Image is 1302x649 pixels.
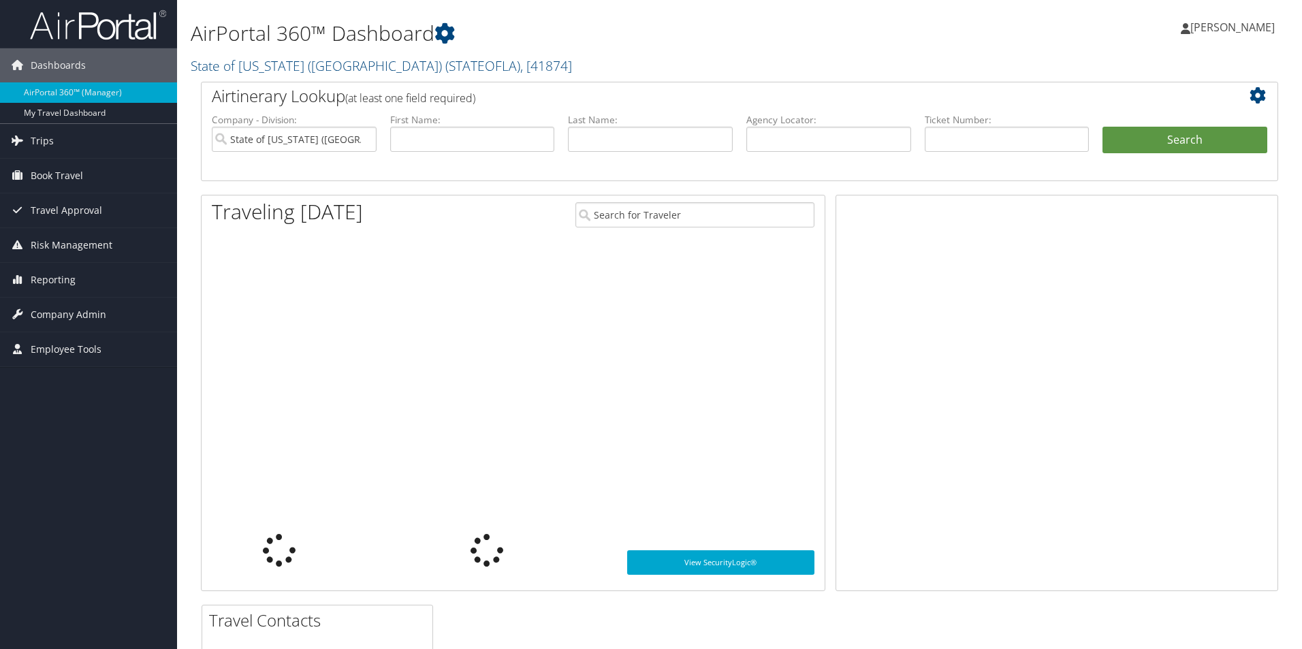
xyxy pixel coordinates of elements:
[31,332,101,366] span: Employee Tools
[31,193,102,227] span: Travel Approval
[30,9,166,41] img: airportal-logo.png
[191,57,572,75] a: State of [US_STATE] ([GEOGRAPHIC_DATA])
[520,57,572,75] span: , [ 41874 ]
[568,113,733,127] label: Last Name:
[345,91,475,106] span: (at least one field required)
[31,159,83,193] span: Book Travel
[212,113,377,127] label: Company - Division:
[575,202,814,227] input: Search for Traveler
[1102,127,1267,154] button: Search
[31,48,86,82] span: Dashboards
[31,298,106,332] span: Company Admin
[445,57,520,75] span: ( STATEOFLA )
[925,113,1090,127] label: Ticket Number:
[31,263,76,297] span: Reporting
[31,228,112,262] span: Risk Management
[746,113,911,127] label: Agency Locator:
[212,84,1177,108] h2: Airtinerary Lookup
[390,113,555,127] label: First Name:
[209,609,432,632] h2: Travel Contacts
[191,19,923,48] h1: AirPortal 360™ Dashboard
[1190,20,1275,35] span: [PERSON_NAME]
[1181,7,1288,48] a: [PERSON_NAME]
[212,197,363,226] h1: Traveling [DATE]
[627,550,814,575] a: View SecurityLogic®
[31,124,54,158] span: Trips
